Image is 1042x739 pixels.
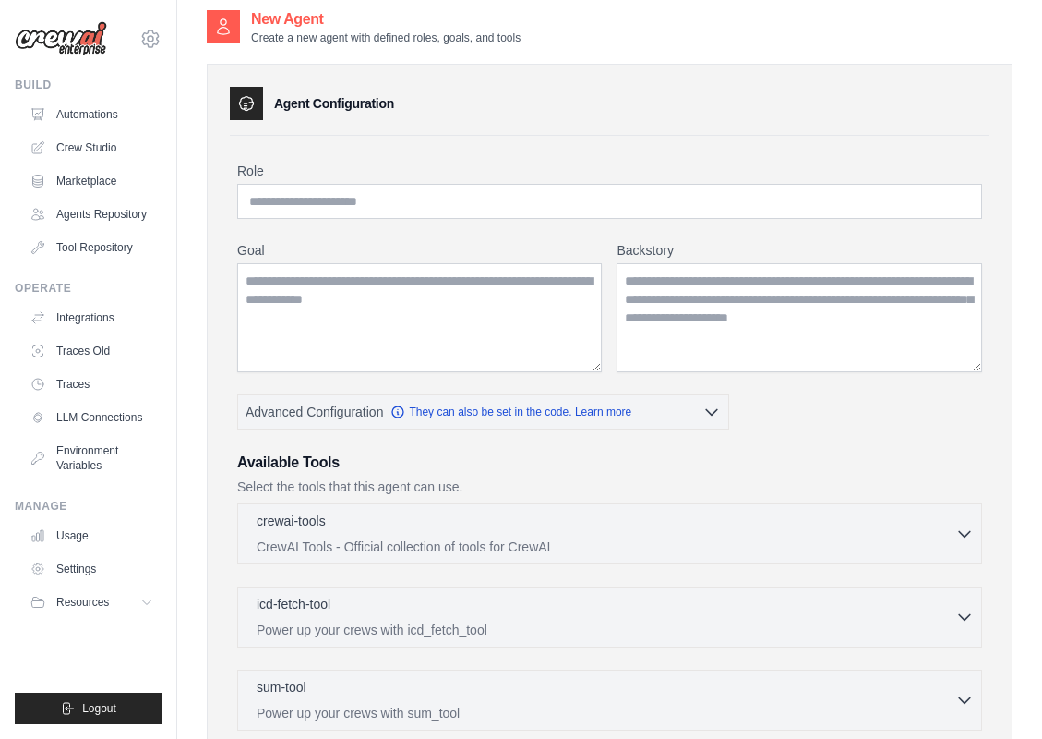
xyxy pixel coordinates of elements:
[22,233,162,262] a: Tool Repository
[237,241,602,260] label: Goal
[15,281,162,296] div: Operate
[237,478,982,496] p: Select the tools that this agent can use.
[15,78,162,92] div: Build
[390,405,631,419] a: They can also be set in the code. Learn more
[257,595,330,613] p: icd-fetch-tool
[22,100,162,129] a: Automations
[246,678,974,722] button: sum-tool Power up your crews with sum_tool
[15,693,162,724] button: Logout
[82,701,116,716] span: Logout
[246,512,974,556] button: crewai-tools CrewAI Tools - Official collection of tools for CrewAI
[22,133,162,163] a: Crew Studio
[56,595,109,610] span: Resources
[617,241,982,260] label: Backstory
[22,521,162,551] a: Usage
[15,21,107,56] img: Logo
[251,8,521,30] h2: New Agent
[22,369,162,399] a: Traces
[22,554,162,584] a: Settings
[22,436,162,480] a: Environment Variables
[257,512,326,530] p: crewai-tools
[237,452,982,474] h3: Available Tools
[246,403,383,421] span: Advanced Configuration
[22,166,162,196] a: Marketplace
[257,538,955,556] p: CrewAI Tools - Official collection of tools for CrewAI
[22,588,162,617] button: Resources
[22,336,162,366] a: Traces Old
[257,704,955,722] p: Power up your crews with sum_tool
[246,595,974,639] button: icd-fetch-tool Power up your crews with icd_fetch_tool
[22,403,162,432] a: LLM Connections
[257,678,306,697] p: sum-tool
[22,303,162,333] a: Integrations
[237,162,982,180] label: Role
[257,621,955,639] p: Power up your crews with icd_fetch_tool
[251,30,521,45] p: Create a new agent with defined roles, goals, and tools
[15,499,162,514] div: Manage
[22,200,162,229] a: Agents Repository
[274,94,394,113] h3: Agent Configuration
[238,395,728,429] button: Advanced Configuration They can also be set in the code. Learn more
